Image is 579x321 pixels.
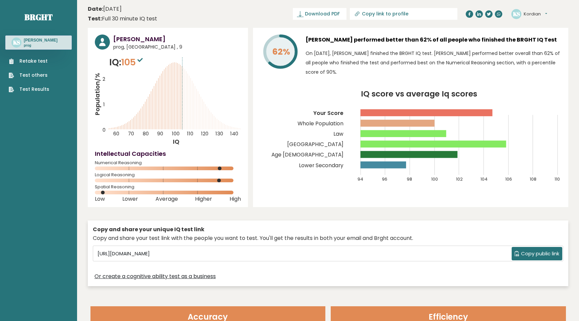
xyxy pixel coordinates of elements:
div: Full 30 minute IQ test [88,15,157,23]
b: Date: [88,5,103,13]
tspan: 104 [480,176,488,182]
tspan: Law [333,130,343,137]
a: Or create a cognitive ability test as a business [94,272,216,280]
tspan: 0 [103,126,106,133]
a: Test Results [9,86,49,93]
tspan: 60 [113,130,119,137]
tspan: 110 [555,176,560,182]
span: Low [95,198,105,200]
button: Kordian [524,11,547,17]
p: IQ: [109,56,144,69]
a: Test others [9,72,49,79]
tspan: 140 [230,130,238,137]
tspan: 120 [201,130,208,137]
span: prog, [GEOGRAPHIC_DATA] , 9 [113,44,241,51]
text: KS [13,39,20,46]
tspan: 106 [505,176,512,182]
button: Copy public link [512,247,562,260]
tspan: 1 [103,101,105,108]
tspan: 80 [143,130,149,137]
span: Download PDF [305,10,340,17]
span: Logical Reasoning [95,174,241,176]
tspan: 98 [407,176,412,182]
span: Copy public link [521,250,559,258]
p: prog [24,43,58,48]
a: Brght [24,12,53,22]
tspan: 96 [382,176,387,182]
h3: [PERSON_NAME] [113,35,241,44]
tspan: 94 [358,176,363,182]
div: Copy and share your unique IQ test link [93,226,563,234]
span: High [230,198,241,200]
tspan: 62% [272,46,290,58]
text: KS [513,10,520,17]
tspan: IQ [173,137,179,146]
tspan: 90 [157,130,163,137]
span: Numerical Reasoning [95,162,241,164]
tspan: 110 [187,130,193,137]
p: On [DATE], [PERSON_NAME] finished the BRGHT IQ test. [PERSON_NAME] performed better overall than ... [306,49,561,77]
tspan: Your Score [313,110,343,117]
h4: Intellectual Capacities [95,149,241,158]
a: Download PDF [293,8,346,20]
tspan: Lower Secondary [299,162,343,169]
tspan: 100 [172,130,180,137]
span: Lower [122,198,138,200]
a: Retake test [9,58,49,65]
tspan: Age [DEMOGRAPHIC_DATA] [271,151,343,158]
tspan: Whole Population [298,120,343,127]
span: Higher [195,198,212,200]
h3: [PERSON_NAME] performed better than 62% of all people who finished the BRGHT IQ Test [306,35,561,45]
span: Spatial Reasoning [95,186,241,188]
tspan: 102 [456,176,463,182]
div: Copy and share your test link with the people you want to test. You'll get the results in both yo... [93,234,563,242]
tspan: 70 [128,130,134,137]
tspan: 2 [103,75,105,82]
span: 105 [121,56,144,68]
tspan: IQ score vs average Iq scores [361,88,477,99]
tspan: 100 [431,176,438,182]
b: Test: [88,15,102,22]
tspan: 108 [530,176,536,182]
tspan: [GEOGRAPHIC_DATA] [287,141,343,148]
h3: [PERSON_NAME] [24,38,58,43]
span: Average [155,198,178,200]
time: [DATE] [88,5,122,13]
tspan: 130 [215,130,223,137]
tspan: Population/% [93,73,102,115]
